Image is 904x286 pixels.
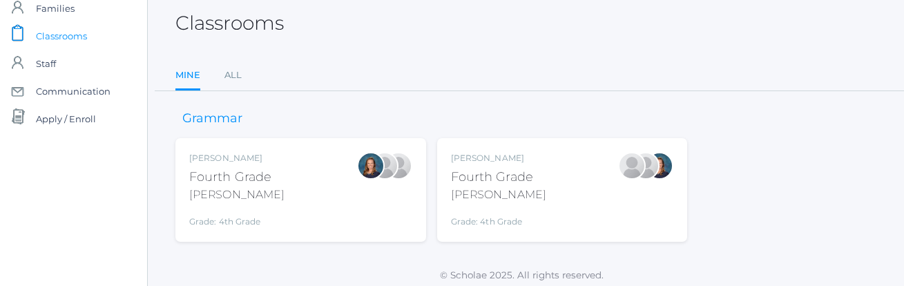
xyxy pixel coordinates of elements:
[175,61,200,91] a: Mine
[36,105,96,133] span: Apply / Enroll
[371,152,398,180] div: Lydia Chaffin
[646,152,673,180] div: Ellie Bradley
[385,152,412,180] div: Heather Porter
[189,209,285,228] div: Grade: 4th Grade
[632,152,660,180] div: Heather Porter
[618,152,646,180] div: Lydia Chaffin
[175,112,249,126] h3: Grammar
[148,268,896,282] p: © Scholae 2025. All rights reserved.
[36,22,87,50] span: Classrooms
[451,152,546,164] div: [PERSON_NAME]
[36,77,110,105] span: Communication
[189,168,285,187] div: Fourth Grade
[357,152,385,180] div: Ellie Bradley
[451,168,546,187] div: Fourth Grade
[36,50,56,77] span: Staff
[189,152,285,164] div: [PERSON_NAME]
[189,187,285,203] div: [PERSON_NAME]
[175,12,284,34] h2: Classrooms
[451,187,546,203] div: [PERSON_NAME]
[224,61,242,89] a: All
[451,209,546,228] div: Grade: 4th Grade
